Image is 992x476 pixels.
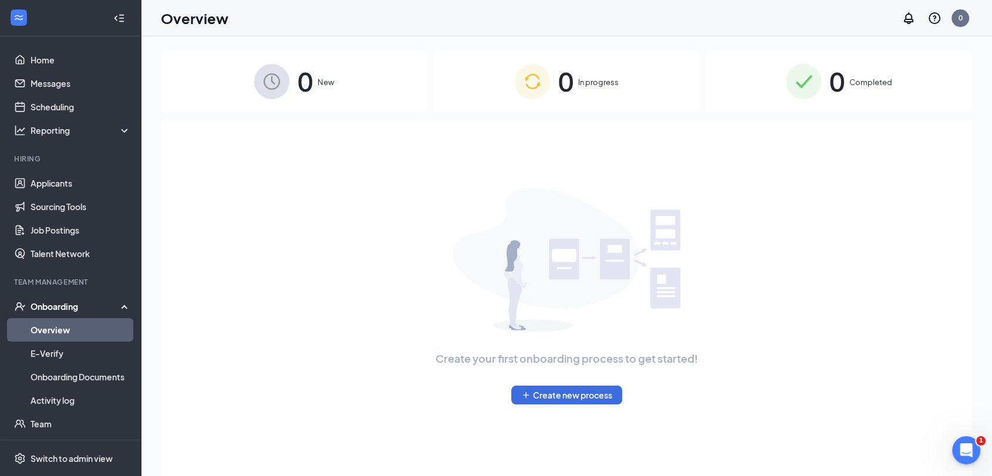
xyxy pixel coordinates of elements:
[31,124,131,136] div: Reporting
[849,76,892,88] span: Completed
[161,8,228,28] h1: Overview
[31,453,113,464] div: Switch to admin view
[902,11,916,25] svg: Notifications
[521,390,531,400] svg: Plus
[31,48,131,72] a: Home
[976,436,986,445] span: 1
[31,389,131,412] a: Activity log
[31,195,131,218] a: Sourcing Tools
[14,124,26,136] svg: Analysis
[31,72,131,95] a: Messages
[829,61,845,102] span: 0
[31,365,131,389] a: Onboarding Documents
[14,154,129,164] div: Hiring
[14,301,26,312] svg: UserCheck
[558,61,573,102] span: 0
[14,453,26,464] svg: Settings
[578,76,619,88] span: In progress
[113,12,125,24] svg: Collapse
[298,61,313,102] span: 0
[31,95,131,119] a: Scheduling
[31,342,131,365] a: E-Verify
[952,436,980,464] iframe: Intercom live chat
[13,12,25,23] svg: WorkstreamLogo
[436,350,698,367] span: Create your first onboarding process to get started!
[959,13,963,23] div: 0
[927,11,942,25] svg: QuestionInfo
[31,436,131,459] a: DocumentsCrown
[31,412,131,436] a: Team
[31,301,121,312] div: Onboarding
[318,76,334,88] span: New
[14,277,129,287] div: Team Management
[31,242,131,265] a: Talent Network
[31,318,131,342] a: Overview
[31,218,131,242] a: Job Postings
[511,386,622,404] button: PlusCreate new process
[31,171,131,195] a: Applicants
